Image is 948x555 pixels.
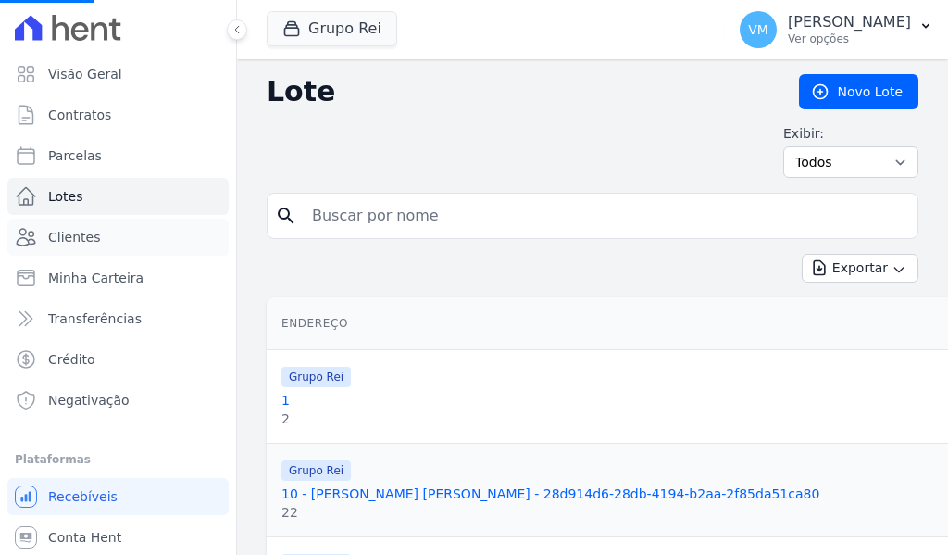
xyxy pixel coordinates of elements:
[725,4,948,56] button: VM [PERSON_NAME] Ver opções
[281,393,290,408] a: 1
[799,74,918,109] a: Novo Lote
[48,269,143,287] span: Minha Carteira
[15,448,221,471] div: Plataformas
[788,13,911,32] p: [PERSON_NAME]
[267,11,397,46] button: Grupo Rei
[7,382,229,419] a: Negativação
[275,205,297,227] i: search
[802,254,918,283] button: Exportar
[7,56,229,93] a: Visão Geral
[7,300,229,337] a: Transferências
[267,75,769,108] h2: Lote
[48,487,118,506] span: Recebíveis
[48,350,95,369] span: Crédito
[281,460,351,481] span: Grupo Rei
[7,259,229,296] a: Minha Carteira
[48,146,102,165] span: Parcelas
[7,341,229,378] a: Crédito
[48,528,121,547] span: Conta Hent
[48,228,100,246] span: Clientes
[7,178,229,215] a: Lotes
[281,486,819,501] a: 10 - [PERSON_NAME] [PERSON_NAME] - 28d914d6-28db-4194-b2aa-2f85da51ca80
[281,410,351,428] div: 2
[301,197,910,234] input: Buscar por nome
[783,124,918,143] label: Exibir:
[7,478,229,515] a: Recebíveis
[788,32,911,46] p: Ver opções
[748,23,768,36] span: VM
[281,503,819,522] div: 22
[7,219,229,256] a: Clientes
[7,137,229,174] a: Parcelas
[281,367,351,387] span: Grupo Rei
[48,309,142,328] span: Transferências
[48,106,111,124] span: Contratos
[48,187,83,206] span: Lotes
[48,391,130,410] span: Negativação
[48,65,122,83] span: Visão Geral
[7,96,229,133] a: Contratos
